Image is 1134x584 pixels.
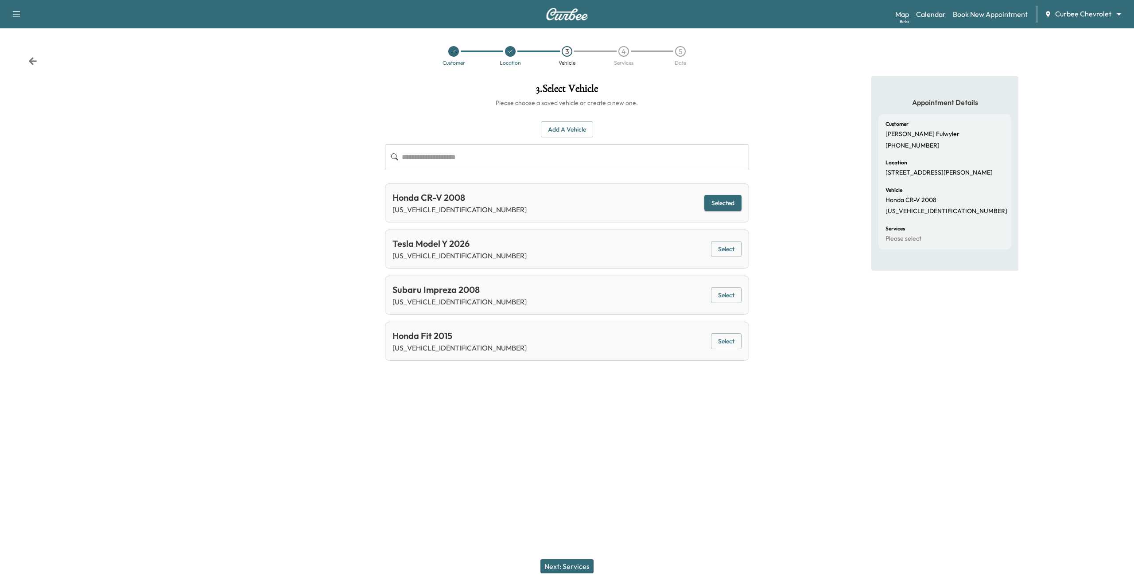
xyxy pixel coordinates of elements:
[878,97,1011,107] h5: Appointment Details
[559,60,575,66] div: Vehicle
[885,235,921,243] p: Please select
[885,130,959,138] p: [PERSON_NAME] Fulwyler
[885,226,905,231] h6: Services
[885,160,907,165] h6: Location
[392,343,527,353] p: [US_VEHICLE_IDENTIFICATION_NUMBER]
[953,9,1028,19] a: Book New Appointment
[385,83,749,98] h1: 3 . Select Vehicle
[885,121,909,127] h6: Customer
[385,98,749,107] h6: Please choose a saved vehicle or create a new one.
[885,169,993,177] p: [STREET_ADDRESS][PERSON_NAME]
[900,18,909,25] div: Beta
[885,196,936,204] p: Honda CR-V 2008
[1055,9,1111,19] span: Curbee Chevrolet
[704,195,742,211] button: Selected
[392,237,527,250] div: Tesla Model Y 2026
[916,9,946,19] a: Calendar
[392,191,527,204] div: Honda CR-V 2008
[392,283,527,296] div: Subaru Impreza 2008
[392,329,527,343] div: Honda Fit 2015
[443,60,465,66] div: Customer
[562,46,572,57] div: 3
[618,46,629,57] div: 4
[675,46,686,57] div: 5
[711,287,742,304] button: Select
[895,9,909,19] a: MapBeta
[541,121,593,138] button: Add a Vehicle
[614,60,633,66] div: Services
[500,60,521,66] div: Location
[392,250,527,261] p: [US_VEHICLE_IDENTIFICATION_NUMBER]
[28,57,37,66] div: Back
[546,8,588,20] img: Curbee Logo
[885,187,902,193] h6: Vehicle
[540,559,594,573] button: Next: Services
[711,333,742,350] button: Select
[392,204,527,215] p: [US_VEHICLE_IDENTIFICATION_NUMBER]
[711,241,742,257] button: Select
[675,60,686,66] div: Date
[392,296,527,307] p: [US_VEHICLE_IDENTIFICATION_NUMBER]
[885,207,1007,215] p: [US_VEHICLE_IDENTIFICATION_NUMBER]
[885,142,940,150] p: [PHONE_NUMBER]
